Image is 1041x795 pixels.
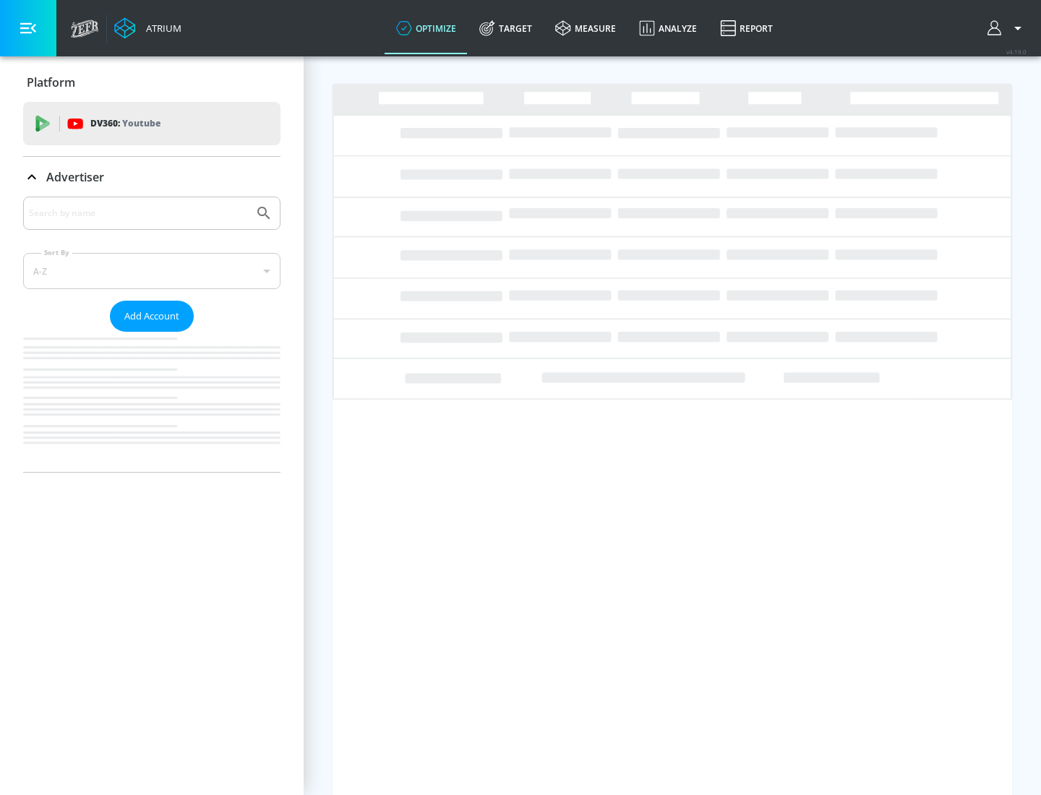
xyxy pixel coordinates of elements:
label: Sort By [41,248,72,257]
div: Advertiser [23,157,280,197]
div: Advertiser [23,197,280,472]
a: optimize [385,2,468,54]
nav: list of Advertiser [23,332,280,472]
p: Advertiser [46,169,104,185]
a: Report [708,2,784,54]
div: Atrium [140,22,181,35]
input: Search by name [29,204,248,223]
p: DV360: [90,116,160,132]
span: Add Account [124,308,179,325]
a: Atrium [114,17,181,39]
button: Add Account [110,301,194,332]
a: Analyze [627,2,708,54]
span: v 4.19.0 [1006,48,1027,56]
p: Youtube [122,116,160,131]
div: DV360: Youtube [23,102,280,145]
div: A-Z [23,253,280,289]
a: measure [544,2,627,54]
div: Platform [23,62,280,103]
a: Target [468,2,544,54]
p: Platform [27,74,75,90]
